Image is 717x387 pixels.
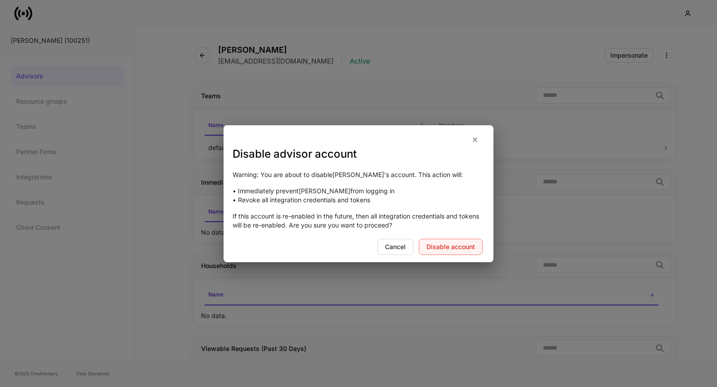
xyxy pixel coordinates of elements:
button: Disable account [419,239,483,255]
p: • Immediately prevent [PERSON_NAME] from logging in • Revoke all integration credentials and tokens [233,187,484,205]
button: Cancel [377,239,413,255]
h3: Disable advisor account [233,147,484,161]
p: Warning: You are about to disable [PERSON_NAME] 's account. This action will: [233,170,484,179]
p: If this account is re-enabled in the future, then all integration credentials and tokens will be ... [233,212,484,230]
div: Disable account [426,244,475,250]
div: Cancel [385,244,406,250]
